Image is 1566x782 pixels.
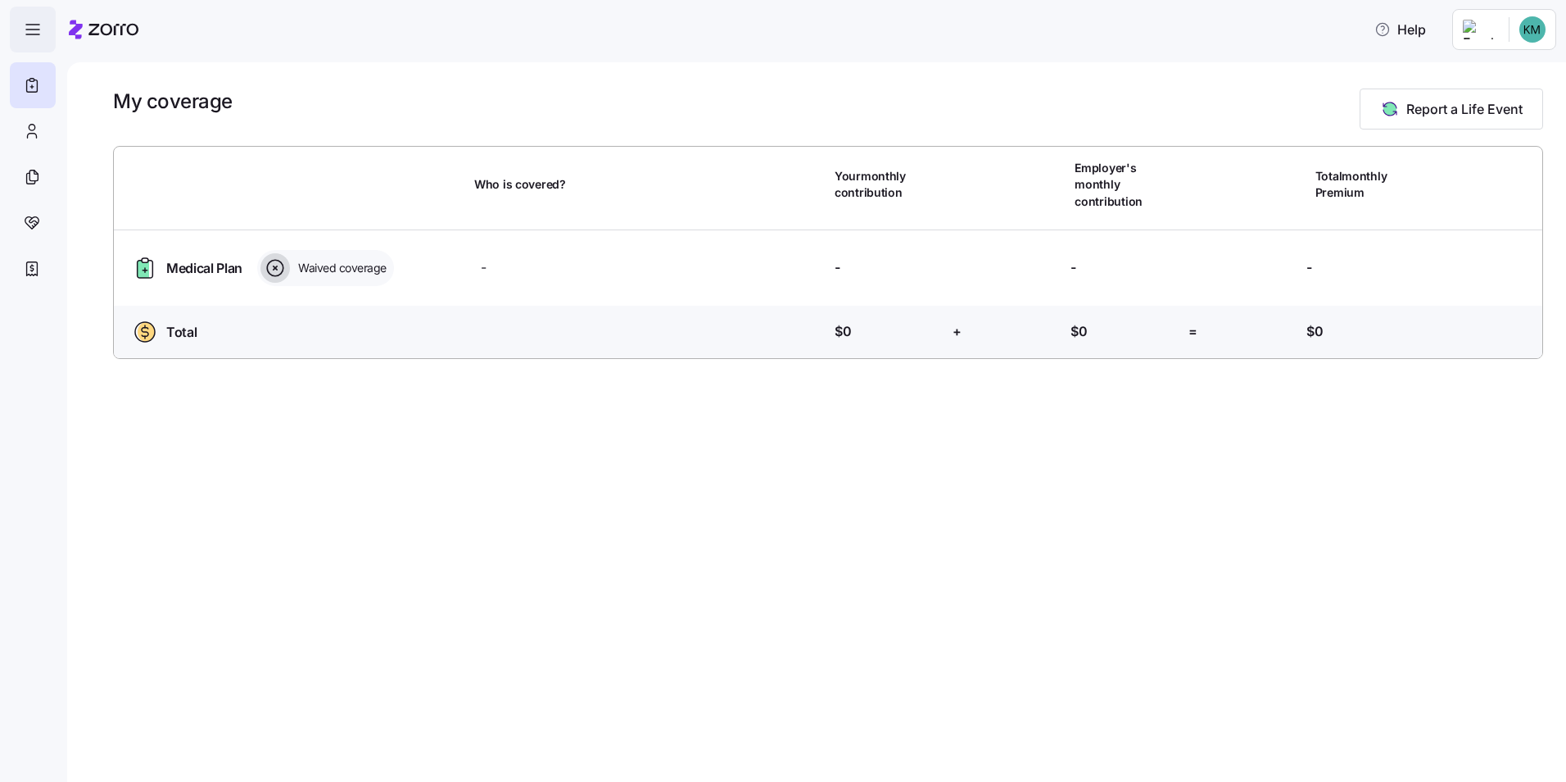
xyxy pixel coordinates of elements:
span: - [835,257,840,278]
span: $0 [835,321,851,342]
span: $0 [1306,321,1323,342]
span: Medical Plan [166,258,242,279]
img: fbbb853ab4f3e5cd788c7a2e157d4608 [1519,16,1546,43]
span: - [1070,257,1076,278]
button: Report a Life Event [1360,89,1543,130]
span: Report a Life Event [1406,99,1523,119]
h1: My coverage [113,89,233,114]
span: Who is covered? [474,176,566,193]
span: - [1306,257,1312,278]
span: = [1188,321,1197,342]
span: Waived coverage [293,260,387,276]
span: + [953,321,962,342]
span: Total [166,322,197,343]
span: $0 [1070,321,1087,342]
span: - [481,257,487,278]
span: Employer's monthly contribution [1075,160,1182,210]
img: Employer logo [1463,20,1496,39]
span: Total monthly Premium [1315,168,1423,202]
button: Help [1361,13,1439,46]
span: Help [1374,20,1426,39]
span: Your monthly contribution [835,168,942,202]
